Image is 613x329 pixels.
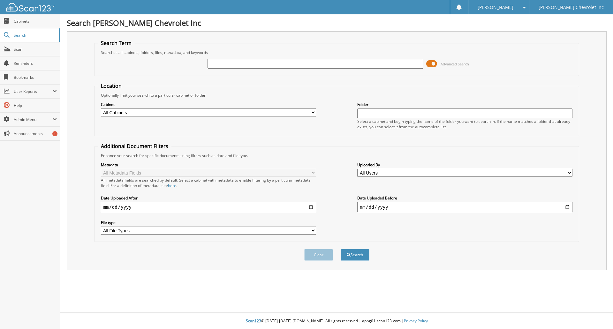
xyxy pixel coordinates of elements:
span: Cabinets [14,19,57,24]
span: [PERSON_NAME] Chevrolet Inc [539,5,604,9]
div: Enhance your search for specific documents using filters such as date and file type. [98,153,576,158]
a: here [168,183,176,188]
span: Scan123 [246,318,261,324]
input: end [357,202,572,212]
iframe: Chat Widget [581,298,613,329]
h1: Search [PERSON_NAME] Chevrolet Inc [67,18,607,28]
div: Select a cabinet and begin typing the name of the folder you want to search in. If the name match... [357,119,572,130]
span: Scan [14,47,57,52]
legend: Location [98,82,125,89]
div: Searches all cabinets, folders, files, metadata, and keywords [98,50,576,55]
span: Search [14,33,56,38]
span: Reminders [14,61,57,66]
a: Privacy Policy [404,318,428,324]
span: Bookmarks [14,75,57,80]
legend: Search Term [98,40,135,47]
span: Help [14,103,57,108]
div: 1 [52,131,57,136]
span: User Reports [14,89,52,94]
span: Announcements [14,131,57,136]
div: © [DATE]-[DATE] [DOMAIN_NAME]. All rights reserved | appg01-scan123-com | [60,313,613,329]
div: All metadata fields are searched by default. Select a cabinet with metadata to enable filtering b... [101,177,316,188]
button: Search [341,249,369,261]
label: Date Uploaded After [101,195,316,201]
label: Folder [357,102,572,107]
span: [PERSON_NAME] [478,5,513,9]
label: Uploaded By [357,162,572,168]
label: Metadata [101,162,316,168]
span: Advanced Search [441,62,469,66]
label: Cabinet [101,102,316,107]
button: Clear [304,249,333,261]
img: scan123-logo-white.svg [6,3,54,11]
div: Optionally limit your search to a particular cabinet or folder [98,93,576,98]
input: start [101,202,316,212]
label: Date Uploaded Before [357,195,572,201]
span: Admin Menu [14,117,52,122]
legend: Additional Document Filters [98,143,171,150]
label: File type [101,220,316,225]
